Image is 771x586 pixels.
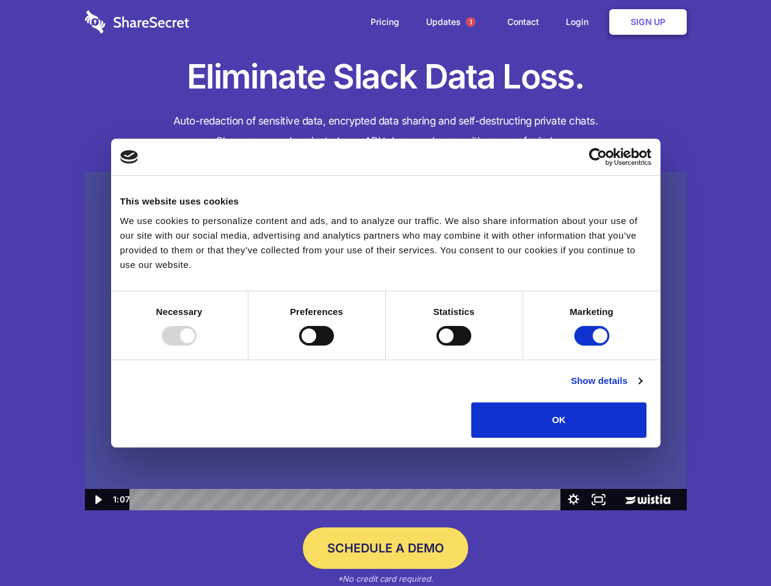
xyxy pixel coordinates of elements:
[290,306,343,317] strong: Preferences
[358,3,411,41] a: Pricing
[609,9,687,35] a: Sign Up
[710,525,756,571] iframe: Drift Widget Chat Controller
[85,172,687,511] img: Sharesecret
[554,3,607,41] a: Login
[570,306,614,317] strong: Marketing
[139,489,555,510] div: Playbar
[571,374,642,388] a: Show details
[471,402,646,438] button: OK
[545,148,651,166] a: Usercentrics Cookiebot - opens in a new window
[85,111,687,151] h4: Auto-redaction of sensitive data, encrypted data sharing and self-destructing private chats. Shar...
[85,10,189,34] img: logo-wordmark-white-trans-d4663122ce5f474addd5e946df7df03e33cb6a1c49d2221995e7729f52c070b2.svg
[85,55,687,99] h1: Eliminate Slack Data Loss.
[303,527,468,569] a: Schedule a Demo
[561,489,586,510] button: Show settings menu
[85,489,110,510] button: Play Video
[338,574,433,584] em: *No credit card required.
[156,306,203,317] strong: Necessary
[120,150,139,164] img: logo
[120,214,651,272] div: We use cookies to personalize content and ads, and to analyze our traffic. We also share informat...
[611,489,686,510] a: Wistia Logo -- Learn More
[586,489,611,510] button: Fullscreen
[433,306,475,317] strong: Statistics
[495,3,551,41] a: Contact
[120,194,651,209] div: This website uses cookies
[466,17,476,27] span: 1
